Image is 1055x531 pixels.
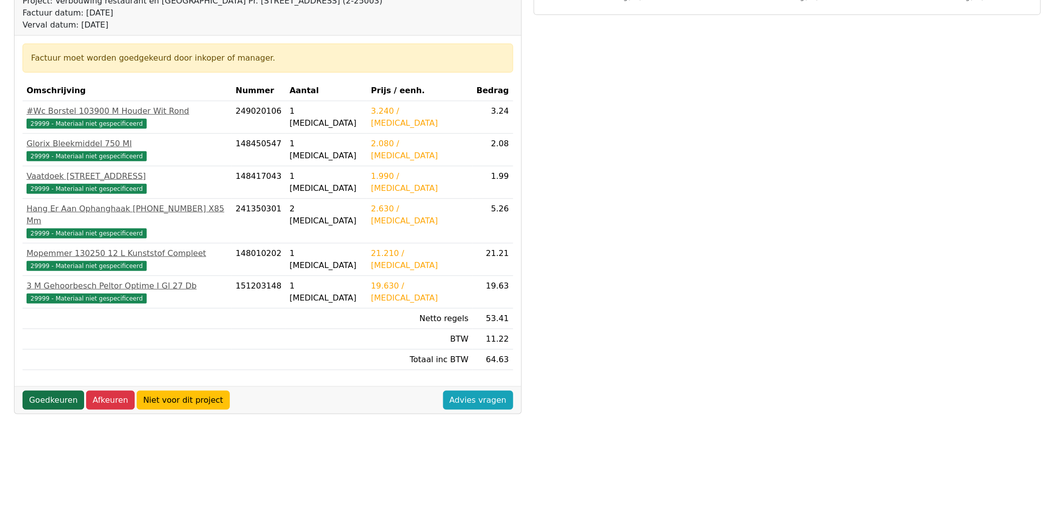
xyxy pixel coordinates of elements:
[367,309,473,329] td: Netto regels
[285,81,367,101] th: Aantal
[232,101,286,134] td: 249020106
[371,203,469,227] div: 2.630 / [MEDICAL_DATA]
[473,134,513,166] td: 2.08
[27,105,228,129] a: #Wc Borstel 103900 M Houder Wit Rond29999 - Materiaal niet gespecificeerd
[27,280,228,292] div: 3 M Gehoorbesch Peltor Optime I Gl 27 Db
[232,243,286,276] td: 148010202
[289,280,363,304] div: 1 [MEDICAL_DATA]
[27,138,228,150] div: Glorix Bleekmiddel 750 Ml
[232,199,286,243] td: 241350301
[367,329,473,350] td: BTW
[289,105,363,129] div: 1 [MEDICAL_DATA]
[137,391,230,410] a: Niet voor dit project
[289,138,363,162] div: 1 [MEDICAL_DATA]
[31,52,505,64] div: Factuur moet worden goedgekeurd door inkoper of manager.
[473,309,513,329] td: 53.41
[473,81,513,101] th: Bedrag
[289,247,363,272] div: 1 [MEDICAL_DATA]
[289,203,363,227] div: 2 [MEDICAL_DATA]
[232,81,286,101] th: Nummer
[473,276,513,309] td: 19.63
[27,203,228,239] a: Hang Er Aan Ophanghaak [PHONE_NUMBER] X85 Mm29999 - Materiaal niet gespecificeerd
[371,170,469,194] div: 1.990 / [MEDICAL_DATA]
[27,294,147,304] span: 29999 - Materiaal niet gespecificeerd
[27,184,147,194] span: 29999 - Materiaal niet gespecificeerd
[27,138,228,162] a: Glorix Bleekmiddel 750 Ml29999 - Materiaal niet gespecificeerd
[23,391,84,410] a: Goedkeuren
[27,151,147,161] span: 29999 - Materiaal niet gespecificeerd
[27,203,228,227] div: Hang Er Aan Ophanghaak [PHONE_NUMBER] X85 Mm
[371,138,469,162] div: 2.080 / [MEDICAL_DATA]
[473,101,513,134] td: 3.24
[367,350,473,370] td: Totaal inc BTW
[27,261,147,271] span: 29999 - Materiaal niet gespecificeerd
[27,170,228,182] div: Vaatdoek [STREET_ADDRESS]
[473,166,513,199] td: 1.99
[367,81,473,101] th: Prijs / eenh.
[23,19,383,31] div: Verval datum: [DATE]
[27,119,147,129] span: 29999 - Materiaal niet gespecificeerd
[443,391,513,410] a: Advies vragen
[371,105,469,129] div: 3.240 / [MEDICAL_DATA]
[23,81,232,101] th: Omschrijving
[27,280,228,304] a: 3 M Gehoorbesch Peltor Optime I Gl 27 Db29999 - Materiaal niet gespecificeerd
[473,329,513,350] td: 11.22
[27,170,228,194] a: Vaatdoek [STREET_ADDRESS]29999 - Materiaal niet gespecificeerd
[27,105,228,117] div: #Wc Borstel 103900 M Houder Wit Rond
[232,276,286,309] td: 151203148
[473,199,513,243] td: 5.26
[371,247,469,272] div: 21.210 / [MEDICAL_DATA]
[232,134,286,166] td: 148450547
[289,170,363,194] div: 1 [MEDICAL_DATA]
[27,247,228,272] a: Mopemmer 130250 12 L Kunststof Compleet29999 - Materiaal niet gespecificeerd
[473,350,513,370] td: 64.63
[23,7,383,19] div: Factuur datum: [DATE]
[232,166,286,199] td: 148417043
[86,391,135,410] a: Afkeuren
[371,280,469,304] div: 19.630 / [MEDICAL_DATA]
[473,243,513,276] td: 21.21
[27,228,147,238] span: 29999 - Materiaal niet gespecificeerd
[27,247,228,259] div: Mopemmer 130250 12 L Kunststof Compleet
